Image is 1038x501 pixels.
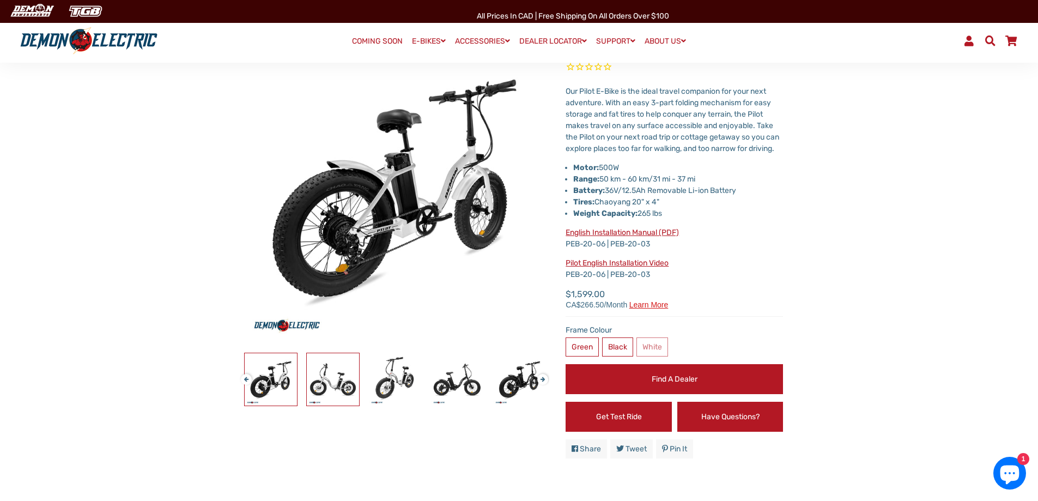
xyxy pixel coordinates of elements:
[63,2,108,20] img: TGB Canada
[677,402,784,432] a: Have Questions?
[566,228,679,237] a: English Installation Manual (PDF)
[566,402,672,432] a: Get Test Ride
[580,444,601,454] span: Share
[515,33,591,49] a: DEALER LOCATOR
[408,33,450,49] a: E-BIKES
[573,186,736,195] span: 36V/12.5Ah Removable Li-ion Battery
[573,174,599,184] strong: Range:
[566,324,783,336] label: Frame Colour
[602,337,633,357] label: Black
[566,337,599,357] label: Green
[566,288,668,309] span: $1,599.00
[245,353,297,406] img: Pilot Folding eBike - Demon Electric
[626,444,647,454] span: Tweet
[573,197,659,207] span: Chaoyang 20" x 4"
[566,86,783,154] p: Our Pilot E-Bike is the ideal travel companion for your next adventure. With an easy 3-part foldi...
[573,174,695,184] span: 50 km - 60 km/31 mi - 37 mi
[369,353,421,406] img: Pilot Folding eBike - Demon Electric
[566,227,783,250] p: PEB-20-06 | PEB-20-03
[566,257,783,280] p: PEB-20-06 | PEB-20-03
[307,353,359,406] img: Pilot Folding eBike - Demon Electric
[573,208,783,219] p: 265 lbs
[566,364,783,394] a: Find a Dealer
[573,186,605,195] strong: Battery:
[566,62,783,74] span: Rated 0.0 out of 5 stars 0 reviews
[641,33,690,49] a: ABOUT US
[5,2,58,20] img: Demon Electric
[493,353,545,406] img: Pilot Folding eBike - Demon Electric
[636,337,668,357] label: White
[573,163,599,172] strong: Motor:
[573,197,594,207] strong: Tires:
[670,444,687,454] span: Pin it
[592,33,639,49] a: SUPPORT
[573,209,638,218] strong: Weight Capacity:
[990,457,1029,492] inbox-online-store-chat: Shopify online store chat
[477,11,669,21] span: All Prices in CAD | Free shipping on all orders over $100
[537,369,544,381] button: Next
[431,353,483,406] img: Pilot Folding eBike - Demon Electric
[241,369,247,381] button: Previous
[599,163,619,172] span: 500W
[566,258,669,268] a: Pilot English Installation Video
[451,33,514,49] a: ACCESSORIES
[16,27,161,55] img: Demon Electric logo
[348,34,406,49] a: COMING SOON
